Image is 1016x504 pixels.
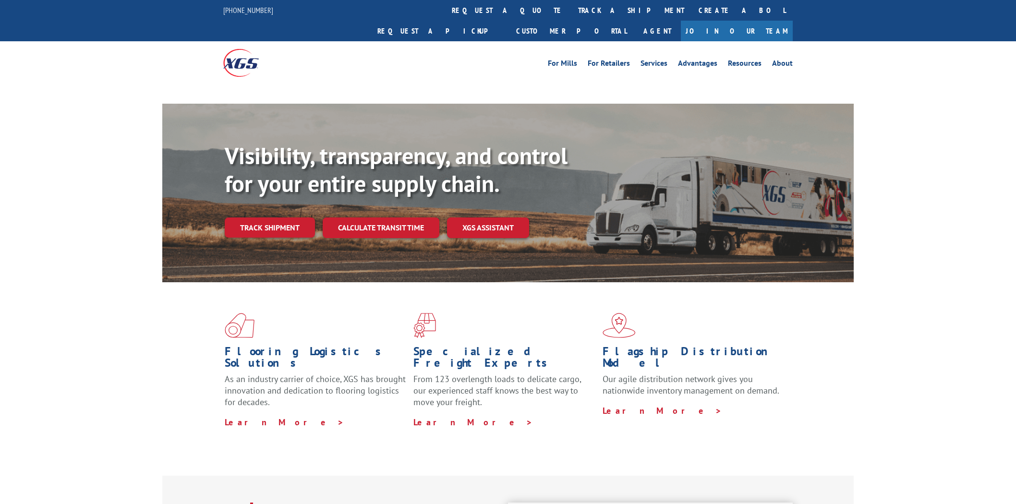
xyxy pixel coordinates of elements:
span: Our agile distribution network gives you nationwide inventory management on demand. [603,373,779,396]
a: Learn More > [225,417,344,428]
a: Services [641,60,667,70]
h1: Flooring Logistics Solutions [225,346,406,373]
a: Request a pickup [370,21,509,41]
a: Learn More > [413,417,533,428]
a: Advantages [678,60,717,70]
img: xgs-icon-total-supply-chain-intelligence-red [225,313,254,338]
a: About [772,60,793,70]
a: Resources [728,60,762,70]
a: For Mills [548,60,577,70]
a: Customer Portal [509,21,634,41]
img: xgs-icon-flagship-distribution-model-red [603,313,636,338]
a: Calculate transit time [323,217,439,238]
a: Agent [634,21,681,41]
a: XGS ASSISTANT [447,217,529,238]
span: As an industry carrier of choice, XGS has brought innovation and dedication to flooring logistics... [225,373,406,408]
a: For Retailers [588,60,630,70]
p: From 123 overlength loads to delicate cargo, our experienced staff knows the best way to move you... [413,373,595,416]
img: xgs-icon-focused-on-flooring-red [413,313,436,338]
a: Track shipment [225,217,315,238]
a: Join Our Team [681,21,793,41]
a: Learn More > [603,405,722,416]
h1: Flagship Distribution Model [603,346,784,373]
h1: Specialized Freight Experts [413,346,595,373]
a: [PHONE_NUMBER] [223,5,273,15]
b: Visibility, transparency, and control for your entire supply chain. [225,141,568,198]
